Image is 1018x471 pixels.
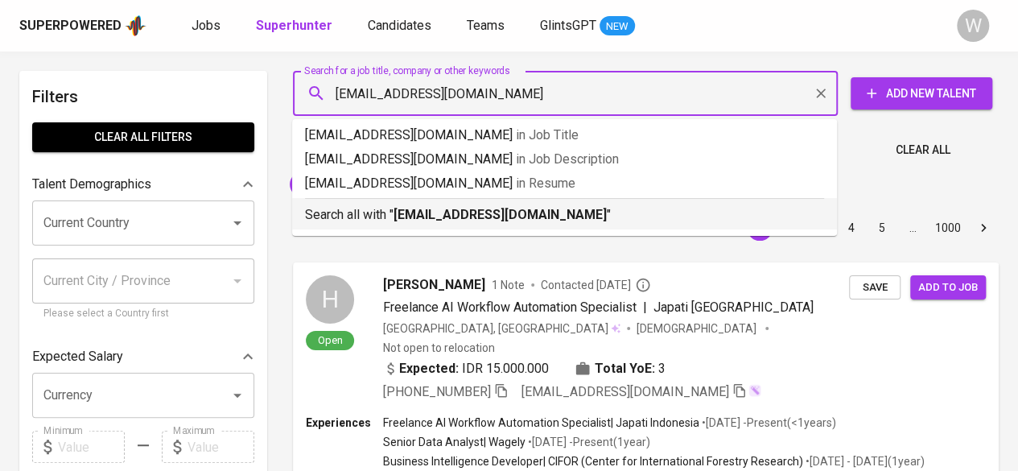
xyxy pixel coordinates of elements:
[192,16,224,36] a: Jobs
[192,18,220,33] span: Jobs
[971,215,996,241] button: Go to next page
[900,220,925,236] div: …
[957,10,989,42] div: W
[368,16,435,36] a: Candidates
[516,151,619,167] span: in Job Description
[653,300,814,315] span: Japati [GEOGRAPHIC_DATA]
[918,279,978,297] span: Add to job
[32,341,254,373] div: Expected Salary
[19,14,146,38] a: Superpoweredapp logo
[32,168,254,200] div: Talent Demographics
[658,359,666,378] span: 3
[863,84,979,104] span: Add New Talent
[383,275,485,295] span: [PERSON_NAME]
[32,175,151,194] p: Talent Demographics
[869,215,895,241] button: Go to page 5
[839,215,864,241] button: Go to page 4
[188,431,254,463] input: Value
[125,14,146,38] img: app logo
[368,18,431,33] span: Candidates
[43,306,243,322] p: Please select a Country first
[256,18,332,33] b: Superhunter
[58,431,125,463] input: Value
[226,212,249,234] button: Open
[637,320,759,337] span: [DEMOGRAPHIC_DATA]
[595,359,655,378] b: Total YoE:
[643,298,647,317] span: |
[930,215,966,241] button: Go to page 1000
[516,176,575,191] span: in Resume
[383,359,549,378] div: IDR 15.000.000
[635,277,651,293] svg: By Batam recruiter
[896,140,950,160] span: Clear All
[540,18,596,33] span: GlintsGPT
[492,277,525,293] span: 1 Note
[383,320,620,337] div: [GEOGRAPHIC_DATA], [GEOGRAPHIC_DATA]
[306,415,383,431] p: Experiences
[290,176,397,192] span: "[PERSON_NAME]"
[521,384,729,399] span: [EMAIL_ADDRESS][DOMAIN_NAME]
[305,205,824,225] p: Search all with " "
[45,127,241,147] span: Clear All filters
[699,415,836,431] p: • [DATE] - Present ( <1 years )
[305,174,824,193] p: [EMAIL_ADDRESS][DOMAIN_NAME]
[32,122,254,152] button: Clear All filters
[383,300,637,315] span: Freelance AI Workflow Automation Specialist
[306,275,354,324] div: H
[394,207,607,222] b: [EMAIL_ADDRESS][DOMAIN_NAME]
[383,384,491,399] span: [PHONE_NUMBER]
[849,275,901,300] button: Save
[32,347,123,366] p: Expected Salary
[851,77,992,109] button: Add New Talent
[857,279,892,297] span: Save
[525,434,650,450] p: • [DATE] - Present ( 1 year )
[516,127,579,143] span: in Job Title
[383,415,699,431] p: Freelance AI Workflow Automation Specialist | Japati Indonesia
[541,277,651,293] span: Contacted [DATE]
[32,84,254,109] h6: Filters
[305,150,824,169] p: [EMAIL_ADDRESS][DOMAIN_NAME]
[600,19,635,35] span: NEW
[383,453,803,469] p: Business Intelligence Developer | CIFOR (Center for International Forestry Research)
[226,384,249,407] button: Open
[305,126,824,145] p: [EMAIL_ADDRESS][DOMAIN_NAME]
[748,384,761,397] img: magic_wand.svg
[383,340,495,356] p: Not open to relocation
[311,333,349,347] span: Open
[810,82,832,105] button: Clear
[256,16,336,36] a: Superhunter
[19,17,122,35] div: Superpowered
[467,18,505,33] span: Teams
[383,434,525,450] p: Senior Data Analyst | Wagely
[803,453,925,469] p: • [DATE] - [DATE] ( 1 year )
[467,16,508,36] a: Teams
[714,215,999,241] nav: pagination navigation
[540,16,635,36] a: GlintsGPT NEW
[290,171,414,197] div: "[PERSON_NAME]"
[910,275,986,300] button: Add to job
[399,359,459,378] b: Expected:
[889,135,957,165] button: Clear All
